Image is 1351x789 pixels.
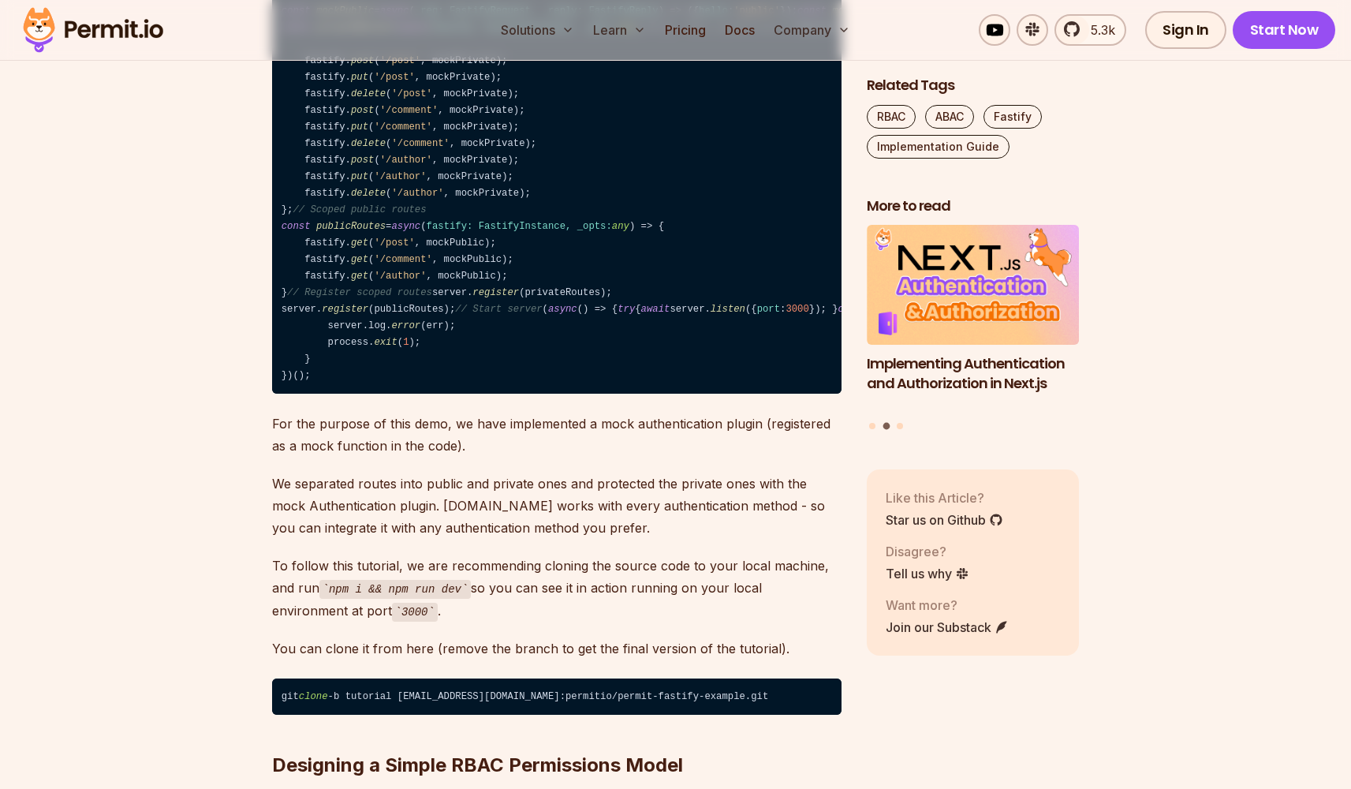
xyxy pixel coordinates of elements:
[718,14,761,46] a: Docs
[472,287,519,298] span: register
[867,135,1010,159] a: Implementation Guide
[351,237,368,249] span: get
[374,254,432,265] span: '/comment'
[1145,11,1226,49] a: Sign In
[925,105,974,129] a: ABAC
[351,155,374,166] span: post
[711,304,745,315] span: listen
[618,304,635,315] span: try
[983,105,1042,129] a: Fastify
[272,413,842,457] p: For the purpose of this demo, we have implemented a mock authentication plugin (registered as a m...
[886,564,969,583] a: Tell us why
[380,55,420,66] span: '/post'
[403,337,409,348] span: 1
[351,72,368,83] span: put
[886,618,1009,637] a: Join our Substack
[869,423,875,429] button: Go to slide 1
[351,188,386,199] span: delete
[455,304,542,315] span: // Start server
[867,226,1080,413] li: 2 of 3
[374,337,397,348] span: exit
[374,122,432,133] span: '/comment'
[1081,21,1115,39] span: 5.3k
[351,105,374,116] span: post
[272,473,842,539] p: We separated routes into public and private ones and protected the private ones with the mock Aut...
[391,320,420,331] span: error
[867,196,1080,216] h2: More to read
[368,320,386,331] span: log
[351,138,386,149] span: delete
[319,580,472,599] code: npm i && npm run dev
[587,14,652,46] button: Learn
[391,88,431,99] span: '/post'
[886,542,969,561] p: Disagree?
[883,423,890,430] button: Go to slide 2
[786,304,808,315] span: 3000
[272,690,842,778] h2: Designing a Simple RBAC Permissions Model
[757,304,780,315] span: port
[767,14,857,46] button: Company
[886,488,1003,507] p: Like this Article?
[867,226,1080,413] a: Implementing Authentication and Authorization in Next.jsImplementing Authentication and Authoriza...
[374,237,414,249] span: '/post'
[380,155,432,166] span: '/author'
[380,105,439,116] span: '/comment'
[374,72,414,83] span: '/post'
[293,204,426,215] span: // Scoped public routes
[391,188,443,199] span: '/author'
[282,221,311,232] span: const
[867,105,916,129] a: RBAC
[886,510,1003,529] a: Star us on Github
[867,226,1080,432] div: Posts
[1233,11,1336,49] a: Start Now
[391,138,450,149] span: '/comment'
[374,271,426,282] span: '/author'
[494,14,580,46] button: Solutions
[391,221,420,232] span: async
[838,304,868,315] span: catch
[287,287,432,298] span: // Register scoped routes
[1054,14,1126,46] a: 5.3k
[351,122,368,133] span: put
[272,638,842,660] p: You can clone it from here (remove the branch to get the final version of the tutorial).
[299,691,328,702] span: clone
[374,171,426,182] span: '/author'
[612,221,629,232] span: any
[316,221,386,232] span: publicRoutes
[351,271,368,282] span: get
[641,304,670,315] span: await
[867,226,1080,346] img: Implementing Authentication and Authorization in Next.js
[897,423,903,429] button: Go to slide 3
[322,304,368,315] span: register
[886,596,1009,615] p: Want more?
[351,254,368,265] span: get
[427,221,629,232] span: fastify: FastifyInstance, _opts:
[16,3,170,57] img: Permit logo
[272,555,842,622] p: To follow this tutorial, we are recommending cloning the source code to your local machine, and r...
[659,14,712,46] a: Pricing
[392,603,438,622] code: 3000
[272,679,842,715] code: git -b tutorial [EMAIL_ADDRESS][DOMAIN_NAME]:permitio/permit-fastify-example.git
[867,76,1080,95] h2: Related Tags
[867,354,1080,394] h3: Implementing Authentication and Authorization in Next.js
[351,171,368,182] span: put
[548,304,577,315] span: async
[351,88,386,99] span: delete
[351,55,374,66] span: post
